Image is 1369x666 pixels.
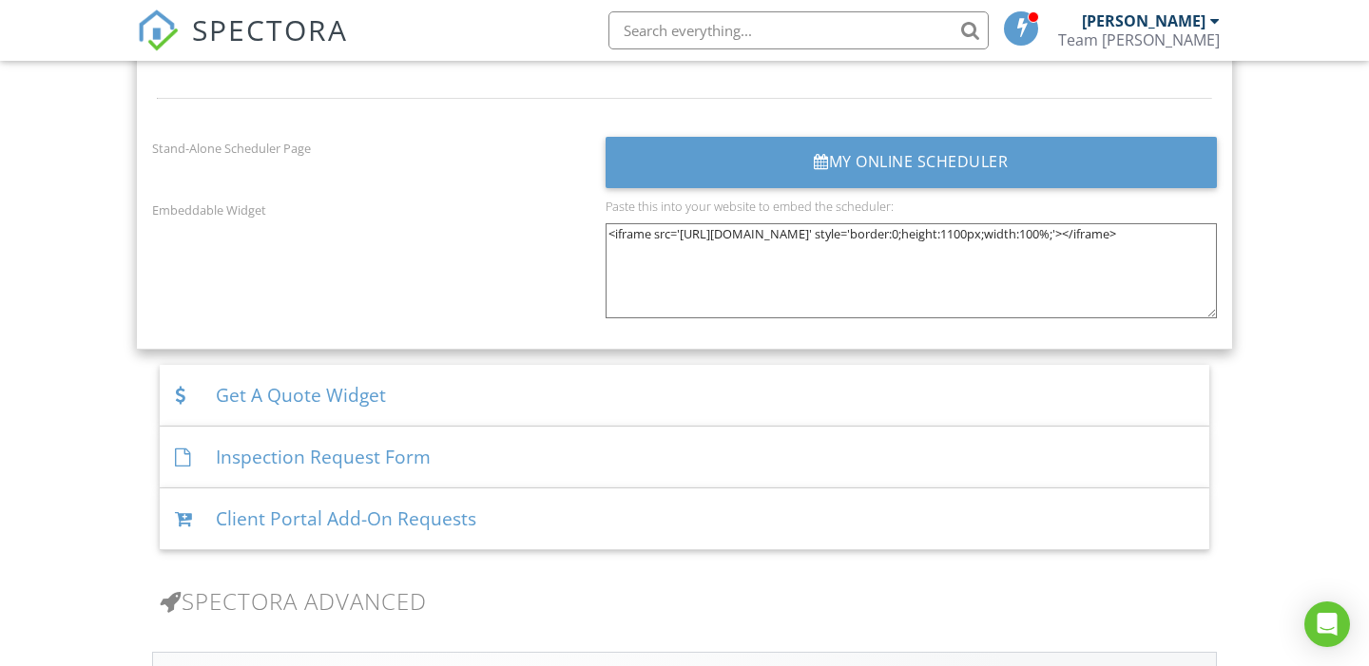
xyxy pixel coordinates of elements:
[160,488,1209,550] div: Client Portal Add-On Requests
[152,140,311,157] label: Stand-Alone Scheduler Page
[1058,30,1220,49] div: Team Rigoli
[160,427,1209,488] div: Inspection Request Form
[606,223,1217,318] textarea: <iframe src='[URL][DOMAIN_NAME]' style='border:0;height:1100px;width:100%;'></iframe>
[192,10,348,49] span: SPECTORA
[137,10,179,51] img: The Best Home Inspection Software - Spectora
[606,137,1217,188] a: My Online Scheduler
[152,201,266,219] label: Embeddable Widget
[160,588,1209,614] h3: Spectora Advanced
[608,11,989,49] input: Search everything...
[137,26,348,66] a: SPECTORA
[606,199,1217,214] div: Paste this into your website to embed the scheduler:
[1304,601,1350,647] div: Open Intercom Messenger
[1082,11,1205,30] div: [PERSON_NAME]
[160,365,1209,427] div: Get A Quote Widget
